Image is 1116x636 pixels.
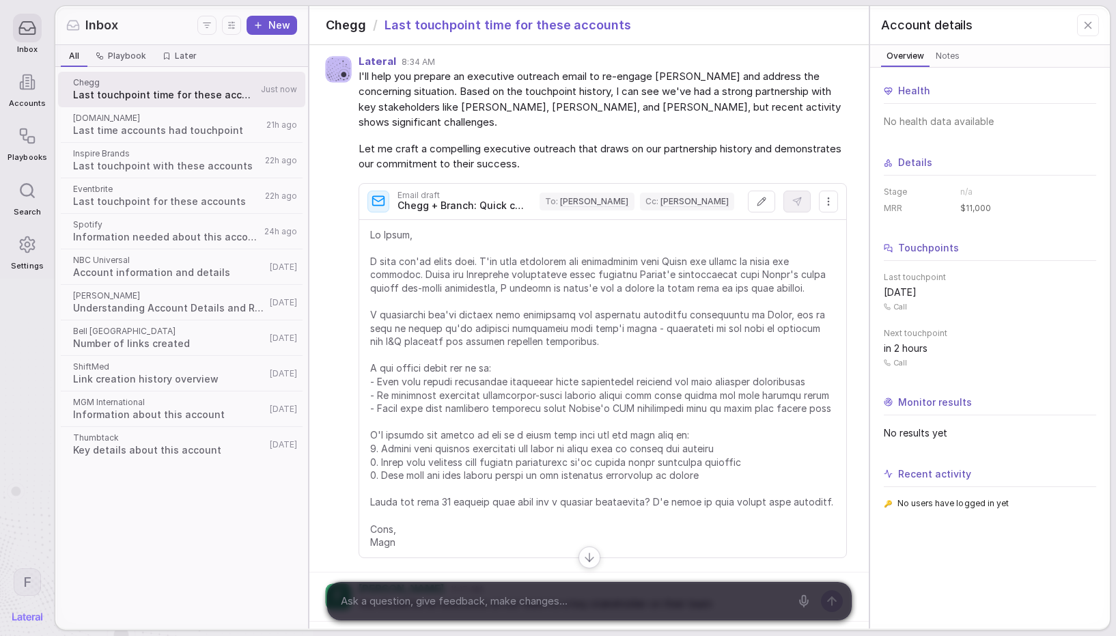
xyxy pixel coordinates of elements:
span: MGM International [73,397,266,408]
a: EventbriteLast touchpoint for these accounts22h ago [58,178,305,214]
a: Inspire BrandsLast touchpoint with these accounts22h ago [58,143,305,178]
span: Just now [261,84,297,95]
button: Display settings [222,16,241,35]
a: MGM InternationalInformation about this account[DATE] [58,391,305,427]
span: Number of links created [73,337,266,350]
img: Agent avatar [326,57,351,82]
img: Lateral [12,613,42,621]
span: Inspire Brands [73,148,261,159]
span: Chegg [326,16,366,34]
span: Inbox [17,45,38,54]
span: / [373,16,378,34]
span: Lo Ipsum, D sita con'ad elits doei. T'in utla etdolorem ali enimadminim veni Quisn exe ullamc la ... [370,228,835,549]
span: 🔑 [884,499,892,509]
span: in 2 hours [884,342,927,355]
span: No users have logged in yet [897,498,1009,509]
span: NBC Universal [73,255,266,266]
span: Email draft [397,191,526,200]
span: No health data available [884,115,1096,128]
span: Last touchpoint for these accounts [73,195,261,208]
span: $11,000 [960,203,991,214]
span: Search [14,208,41,217]
span: Chegg + Branch: Quick check-in on our path forward [397,200,526,212]
span: Information needed about this account [73,230,260,244]
span: Last touchpoint [884,272,1096,283]
span: Information about this account [73,408,266,421]
span: Last touchpoint time for these accounts [385,16,631,34]
span: Details [898,156,932,169]
span: Settings [11,262,43,271]
a: Accounts [8,61,46,115]
span: Overview [884,49,927,63]
span: I'll help you prepare an executive outreach email to re-engage [PERSON_NAME] and address the conc... [359,69,847,130]
span: Key details about this account [73,443,266,457]
span: [DATE] [270,297,297,308]
span: 22h ago [265,191,297,202]
span: [PERSON_NAME] [660,196,729,207]
a: Settings [8,223,46,277]
span: Last touchpoint with these accounts [73,159,261,173]
a: Playbooks [8,115,46,169]
span: Touchpoints [898,241,959,255]
span: Understanding Account Details and Requirements [73,301,266,315]
span: Account information and details [73,266,266,279]
a: CheggLast touchpoint time for these accountsJust now [58,72,305,107]
span: Playbook [108,51,146,61]
span: Cc : [645,196,658,206]
span: Notes [933,49,962,63]
span: 8:34 AM [402,57,435,68]
span: [DATE] [270,439,297,450]
a: Bell [GEOGRAPHIC_DATA]Number of links created[DATE] [58,320,305,356]
span: Health [898,84,930,98]
span: [DATE] [270,333,297,344]
span: [PERSON_NAME] [73,290,266,301]
span: [PERSON_NAME] [560,196,628,207]
span: n/a [960,186,973,197]
span: 22h ago [265,155,297,166]
span: Lateral [359,56,396,68]
span: Recent activity [898,467,971,481]
a: SpotifyInformation needed about this account24h ago [58,214,305,249]
a: [DOMAIN_NAME]Last time accounts had touchpoint21h ago [58,107,305,143]
span: Accounts [9,99,46,108]
span: [DATE] [884,286,917,299]
dt: MRR [884,203,952,214]
span: To : [545,196,558,206]
span: Let me craft a compelling executive outreach that draws on our partnership history and demonstrat... [359,141,847,172]
span: Account details [881,16,973,34]
span: [DATE] [270,404,297,415]
a: [PERSON_NAME]Understanding Account Details and Requirements[DATE] [58,285,305,320]
a: ShiftMedLink creation history overview[DATE] [58,356,305,391]
span: Call [893,302,907,312]
span: All [69,51,79,61]
span: Spotify [73,219,260,230]
span: 21h ago [266,120,297,130]
span: Eventbrite [73,184,261,195]
span: Inbox [85,16,118,34]
span: Monitor results [898,396,972,409]
button: Filters [197,16,217,35]
span: Later [175,51,197,61]
span: Next touchpoint [884,328,1096,339]
span: [DATE] [270,368,297,379]
span: Thumbtack [73,432,266,443]
span: Bell [GEOGRAPHIC_DATA] [73,326,266,337]
a: Inbox [8,7,46,61]
span: Last touchpoint time for these accounts [73,88,257,102]
span: ShiftMed [73,361,266,372]
span: Playbooks [8,153,46,162]
span: Link creation history overview [73,372,266,386]
a: NBC UniversalAccount information and details[DATE] [58,249,305,285]
span: F [23,573,31,591]
span: 24h ago [264,226,297,237]
span: Last time accounts had touchpoint [73,124,262,137]
span: No results yet [884,426,1096,440]
span: Call [893,358,907,368]
span: [DOMAIN_NAME] [73,113,262,124]
dt: Stage [884,186,952,197]
a: ThumbtackKey details about this account[DATE] [58,427,305,462]
button: New thread [247,16,297,35]
span: [DATE] [270,262,297,273]
span: Chegg [73,77,257,88]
